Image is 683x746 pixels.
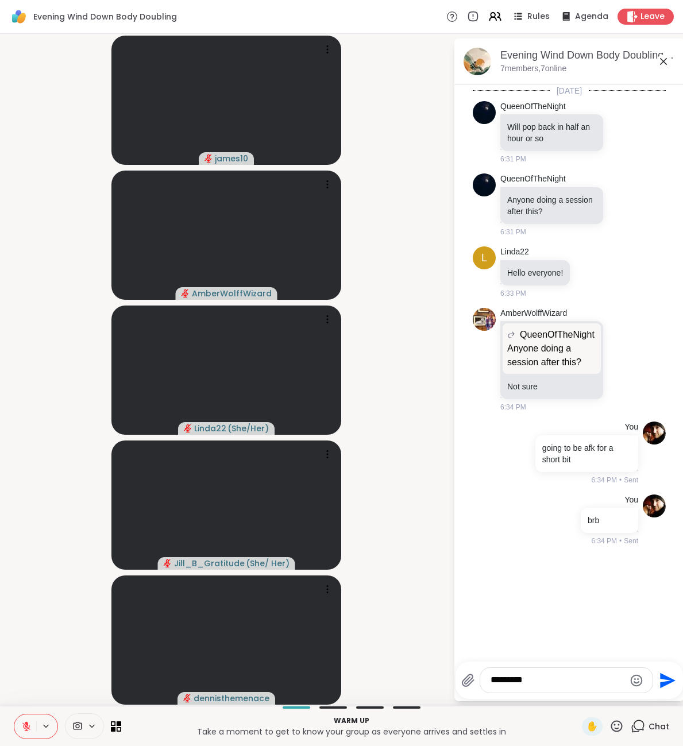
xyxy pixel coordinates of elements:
span: [DATE] [550,85,589,96]
span: Jill_B_Gratitude [174,558,245,569]
a: Linda22 [500,246,529,258]
p: going to be afk for a short bit [542,442,631,465]
span: audio-muted [182,289,190,297]
span: audio-muted [164,559,172,567]
img: https://sharewell-space-live.sfo3.digitaloceanspaces.com/user-generated/d7277878-0de6-43a2-a937-4... [473,101,496,124]
span: Agenda [575,11,608,22]
a: QueenOfTheNight [500,173,566,185]
span: 6:34 PM [591,536,617,546]
span: AmberWolffWizard [192,288,272,299]
a: AmberWolffWizard [500,308,567,319]
span: Evening Wind Down Body Doubling [33,11,177,22]
span: L [481,250,487,266]
img: Evening Wind Down Body Doubling, Oct 12 [464,48,491,75]
h4: You [624,422,638,433]
span: 6:31 PM [500,154,526,164]
p: Will pop back in half an hour or so [507,121,596,144]
button: Send [653,667,679,693]
span: • [619,475,622,485]
span: QueenOfTheNight [520,328,595,342]
p: Hello everyone! [507,267,563,279]
span: ( She/ Her ) [246,558,290,569]
img: https://sharewell-space-live.sfo3.digitaloceanspaces.com/user-generated/1a115923-387e-480f-9c1a-1... [643,494,666,517]
span: audio-muted [183,694,191,702]
p: Anyone doing a session after this? [507,342,596,369]
span: 6:31 PM [500,227,526,237]
span: 6:33 PM [500,288,526,299]
span: Chat [649,721,669,732]
img: https://sharewell-space-live.sfo3.digitaloceanspaces.com/user-generated/9a5601ee-7e1f-42be-b53e-4... [473,308,496,331]
span: • [619,536,622,546]
a: QueenOfTheNight [500,101,566,113]
span: dennisthemenace [194,693,269,704]
p: Take a moment to get to know your group as everyone arrives and settles in [128,726,575,737]
span: audio-muted [184,424,192,432]
p: brb [588,515,631,526]
span: audio-muted [204,154,213,163]
textarea: Type your message [491,674,624,686]
span: ( She/Her ) [227,423,269,434]
button: Emoji picker [630,674,643,687]
img: https://sharewell-space-live.sfo3.digitaloceanspaces.com/user-generated/d7277878-0de6-43a2-a937-4... [473,173,496,196]
span: james10 [215,153,248,164]
p: Warm up [128,716,575,726]
p: Not sure [507,381,596,392]
span: Rules [527,11,550,22]
span: Sent [624,475,638,485]
span: Leave [640,11,665,22]
p: Anyone doing a session after this? [507,194,596,217]
span: Sent [624,536,638,546]
span: Linda22 [194,423,226,434]
h4: You [624,494,638,506]
span: 6:34 PM [591,475,617,485]
img: ShareWell Logomark [9,7,29,26]
p: 7 members, 7 online [500,63,566,75]
span: 6:34 PM [500,402,526,412]
span: ✋ [586,720,598,733]
div: Evening Wind Down Body Doubling, [DATE] [500,48,675,63]
img: https://sharewell-space-live.sfo3.digitaloceanspaces.com/user-generated/1a115923-387e-480f-9c1a-1... [643,422,666,444]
